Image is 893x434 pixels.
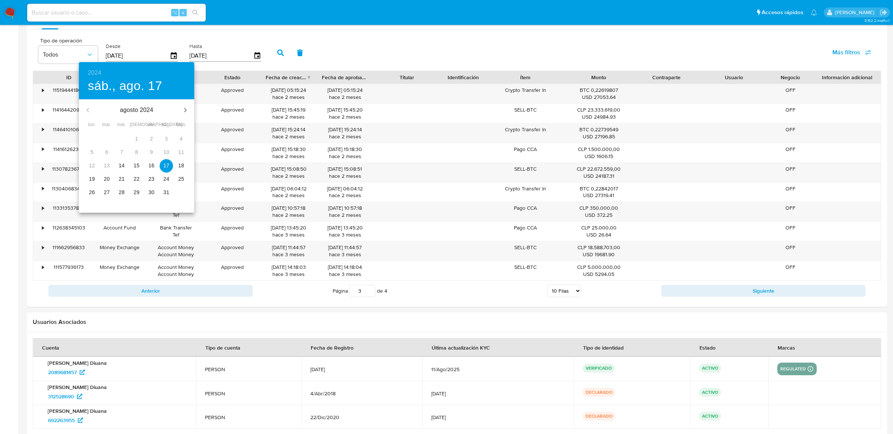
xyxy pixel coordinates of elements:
[163,162,169,169] p: 17
[145,159,158,173] button: 16
[160,121,173,129] span: sáb.
[85,173,99,186] button: 19
[115,173,128,186] button: 21
[178,162,184,169] p: 18
[175,121,188,129] span: dom.
[89,175,95,183] p: 19
[145,121,158,129] span: vie.
[88,68,101,78] button: 2024
[148,162,154,169] p: 16
[134,162,140,169] p: 15
[97,106,176,115] p: agosto 2024
[175,173,188,186] button: 25
[148,175,154,183] p: 23
[100,186,113,199] button: 27
[175,159,188,173] button: 18
[178,175,184,183] p: 25
[85,121,99,129] span: lun.
[130,173,143,186] button: 22
[88,78,162,94] button: sáb., ago. 17
[85,186,99,199] button: 26
[160,159,173,173] button: 17
[148,189,154,196] p: 30
[119,189,125,196] p: 28
[100,173,113,186] button: 20
[163,175,169,183] p: 24
[115,121,128,129] span: mié.
[130,159,143,173] button: 15
[89,189,95,196] p: 26
[115,186,128,199] button: 28
[134,189,140,196] p: 29
[160,173,173,186] button: 24
[130,186,143,199] button: 29
[145,186,158,199] button: 30
[119,162,125,169] p: 14
[130,121,143,129] span: [DEMOGRAPHIC_DATA].
[134,175,140,183] p: 22
[100,121,113,129] span: mar.
[119,175,125,183] p: 21
[145,173,158,186] button: 23
[160,186,173,199] button: 31
[104,175,110,183] p: 20
[104,189,110,196] p: 27
[115,159,128,173] button: 14
[163,189,169,196] p: 31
